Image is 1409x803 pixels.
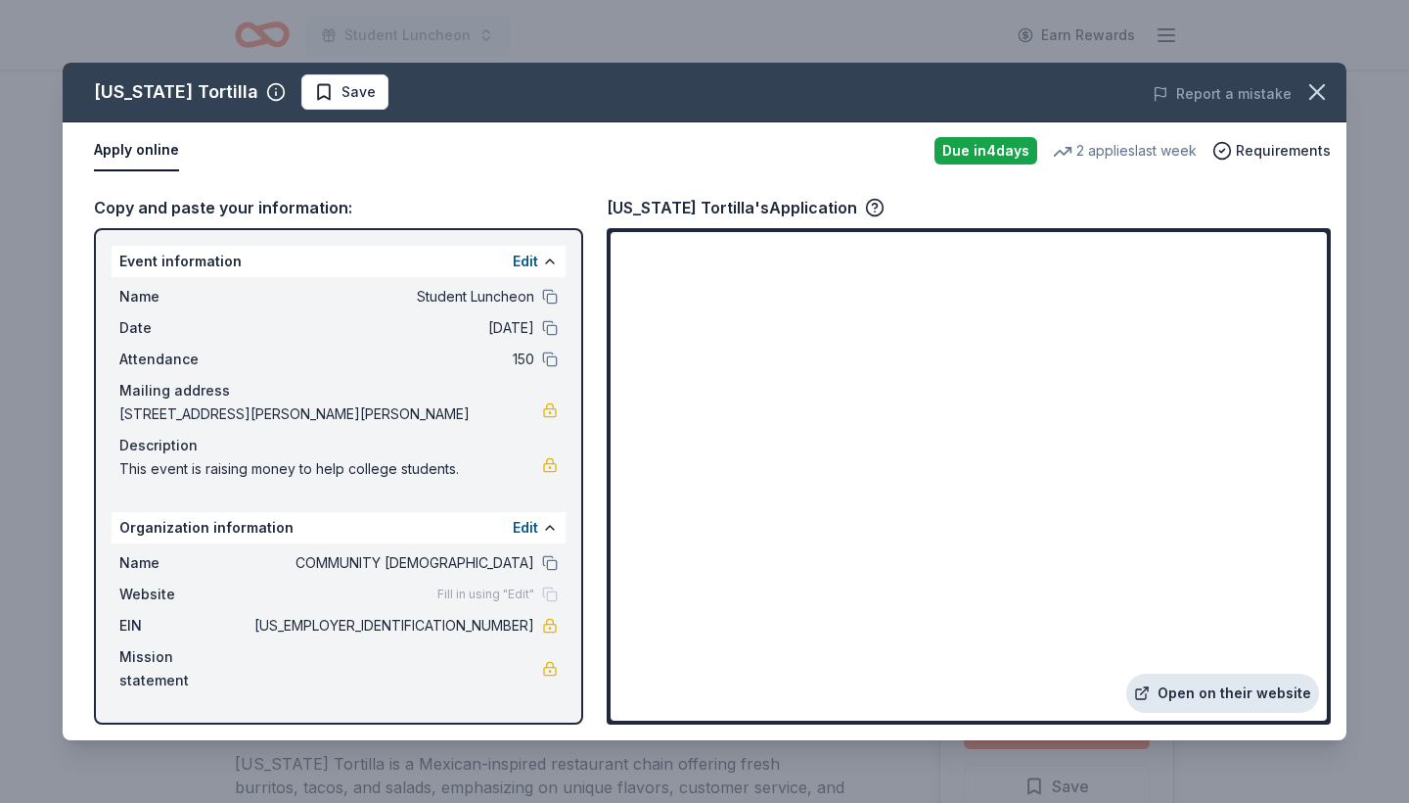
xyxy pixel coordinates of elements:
[119,402,542,426] span: [STREET_ADDRESS][PERSON_NAME][PERSON_NAME]
[513,250,538,273] button: Edit
[513,516,538,540] button: Edit
[119,457,542,481] span: This event is raising money to help college students.
[119,645,250,692] span: Mission statement
[119,551,250,575] span: Name
[94,76,258,108] div: [US_STATE] Tortilla
[94,195,583,220] div: Copy and paste your information:
[119,379,558,402] div: Mailing address
[112,512,566,543] div: Organization information
[119,614,250,638] span: EIN
[934,137,1037,165] div: Due in 4 days
[112,246,566,277] div: Event information
[437,587,534,602] span: Fill in using "Edit"
[1212,139,1331,163] button: Requirements
[119,434,558,457] div: Description
[250,348,534,371] span: 150
[119,348,250,371] span: Attendance
[1153,82,1292,106] button: Report a mistake
[250,285,534,308] span: Student Luncheon
[250,316,534,340] span: [DATE]
[94,130,179,171] button: Apply online
[250,614,534,638] span: [US_EMPLOYER_IDENTIFICATION_NUMBER]
[301,74,388,110] button: Save
[119,285,250,308] span: Name
[1236,139,1331,163] span: Requirements
[341,80,376,104] span: Save
[119,583,250,606] span: Website
[250,551,534,575] span: COMMUNITY [DEMOGRAPHIC_DATA]
[1053,139,1197,163] div: 2 applies last week
[1126,674,1319,713] a: Open on their website
[119,316,250,340] span: Date
[607,195,885,220] div: [US_STATE] Tortilla's Application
